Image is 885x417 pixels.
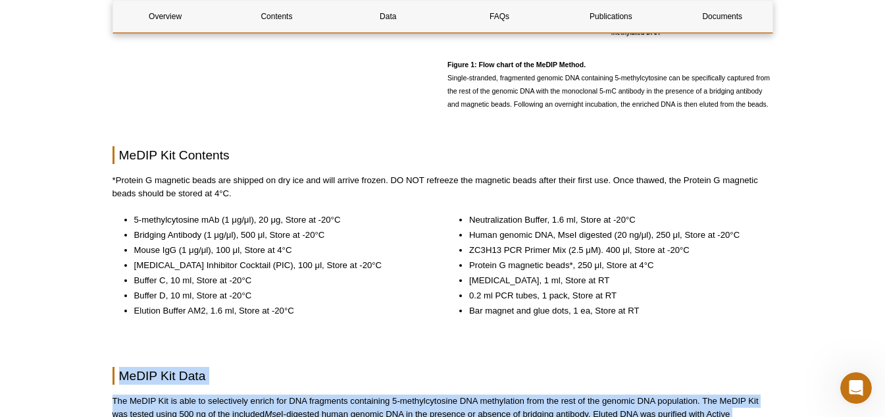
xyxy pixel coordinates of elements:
[134,229,425,242] li: Bridging Antibody (1 μg/μl), 500 μl, Store at -20°C
[469,304,760,318] li: Bar magnet and glue dots, 1 ea, Store at RT
[113,367,773,385] h2: MeDIP Kit Data
[469,289,760,302] li: 0.2 ml PCR tubes, 1 pack, Store at RT
[134,244,425,257] li: Mouse IgG (1 μg/μl), 100 μl, Store at 4°C
[113,1,218,32] a: Overview
[447,61,770,108] span: Single-stranded, fragmented genomic DNA containing 5-methylcytosine can be specifically captured ...
[113,174,773,200] p: *Protein G magnetic beads are shipped on dry ice and will arrive frozen. DO NOT refreeze the magn...
[559,1,663,32] a: Publications
[224,1,329,32] a: Contents
[336,1,440,32] a: Data
[134,259,425,272] li: [MEDICAL_DATA] Inhibitor Cocktail (PIC), 100 μl, Store at -20°C
[447,61,586,69] strong: Figure 1: Flow chart of the MeDIP Method.
[469,244,760,257] li: ZC3H13 PCR Primer Mix (2.5 μM). 400 μl, Store at -20°C
[469,213,760,227] li: Neutralization Buffer, 1.6 ml, Store at -20°C
[134,213,425,227] li: 5-methylcytosine mAb (1 μg/μl), 20 μg, Store at -20°C
[134,304,425,318] li: Elution Buffer AM2, 1.6 ml, Store at -20°C
[670,1,774,32] a: Documents
[134,274,425,287] li: Buffer C, 10 ml, Store at -20°C
[469,229,760,242] li: Human genomic DNA, MseI digested (20 ng/μl), 250 μl, Store at -20°C
[134,289,425,302] li: Buffer D, 10 ml, Store at -20°C
[447,1,551,32] a: FAQs
[113,146,773,164] h2: MeDIP Kit Contents
[469,259,760,272] li: Protein G magnetic beads*, 250 μl, Store at 4°C
[840,372,872,404] iframe: Intercom live chat
[469,274,760,287] li: [MEDICAL_DATA], 1 ml, Store at RT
